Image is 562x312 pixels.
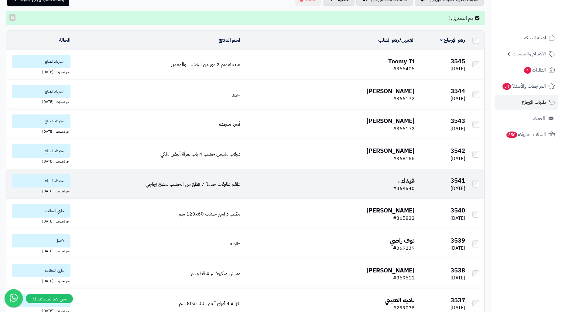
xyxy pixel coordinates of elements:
[451,296,465,305] b: 3537
[388,57,415,66] b: Toomy Tt
[495,63,558,77] a: الطلبات4
[219,37,240,44] a: اسم المنتج
[451,146,465,155] b: 3542
[9,218,70,224] div: اخر تحديث: [DATE]
[401,37,415,44] a: العميل
[366,206,415,215] b: [PERSON_NAME]
[9,128,70,134] div: اخر تحديث: [DATE]
[178,210,240,218] a: مكتب دراسي خشب 120x60 سم
[393,215,415,222] span: #365822
[533,114,545,123] span: العملاء
[506,131,517,138] span: 350
[502,82,546,90] span: المراجعات والأسئلة
[451,95,465,102] span: [DATE]
[523,66,546,74] span: الطلبات
[393,125,415,132] span: #366172
[12,174,70,188] span: استرداد المبلغ
[59,37,70,44] a: الحالة
[521,16,556,28] img: logo-2.png
[12,144,70,158] span: استرداد المبلغ
[451,65,465,72] span: [DATE]
[393,274,415,282] span: #369511
[9,158,70,164] div: اخر تحديث: [DATE]
[495,127,558,142] a: السلات المتروكة350
[451,116,465,125] b: 3543
[398,176,415,185] b: غيداء .
[160,150,240,158] a: دولاب ملابس خشب 4 باب بمرآة أبيض ملكي
[451,86,465,96] b: 3544
[12,234,70,247] span: مكتمل
[12,114,70,128] span: استرداد المبلغ
[451,215,465,222] span: [DATE]
[451,304,465,311] span: [DATE]
[440,37,465,44] a: رقم الإرجاع
[451,236,465,245] b: 3539
[9,247,70,254] div: اخر تحديث: [DATE]
[385,296,415,305] b: ناديه العتيبي
[393,304,415,311] span: #239078
[366,116,415,125] b: [PERSON_NAME]
[12,85,70,98] span: استرداد المبلغ
[12,204,70,218] span: جاري المعالجه
[451,274,465,282] span: [DATE]
[390,236,415,245] b: نوف راضي
[146,181,240,188] a: طقم طاولات خدمة 7 قطع من الخشب سطح زجاجي
[495,95,558,110] a: طلبات الإرجاع
[12,264,70,277] span: جاري المعالجه
[512,50,546,58] span: الأقسام والمنتجات
[366,266,415,275] b: [PERSON_NAME]
[9,98,70,104] div: اخر تحديث: [DATE]
[524,67,531,74] span: 4
[378,37,399,44] a: رقم الطلب
[522,98,546,107] span: طلبات الإرجاع
[451,185,465,192] span: [DATE]
[523,33,546,42] span: لوحة التحكم
[9,68,70,75] div: اخر تحديث: [DATE]
[393,155,415,162] span: #368166
[12,294,70,307] span: ملغي
[191,270,240,277] a: مفرش ميكروفايبر 4 قطع نفر
[393,65,415,72] span: #366405
[12,55,70,68] span: استرداد المبلغ
[451,206,465,215] b: 3540
[495,111,558,126] a: العملاء
[495,79,558,93] a: المراجعات والأسئلة54
[451,176,465,185] b: 3541
[6,11,485,25] div: تم التعديل !
[502,83,511,90] span: 54
[451,266,465,275] b: 3538
[451,155,465,162] span: [DATE]
[506,130,546,139] span: السلات المتروكة
[451,125,465,132] span: [DATE]
[243,31,417,50] td: /
[495,30,558,45] a: لوحة التحكم
[366,86,415,96] b: [PERSON_NAME]
[451,57,465,66] b: 3545
[219,121,240,128] a: أسرة منجدة
[9,188,70,194] div: اخر تحديث: [DATE]
[9,14,15,21] button: ×
[171,61,240,68] a: عربة تقديم 2 دور من الخشب والمعدن
[393,185,415,192] span: #369540
[179,300,240,307] a: خزانة 4 أدراج أبيض ‎80x100 سم‏
[393,244,415,252] span: #369239
[451,244,465,252] span: [DATE]
[9,277,70,284] div: اخر تحديث: [DATE]
[393,95,415,102] span: #366172
[230,240,240,247] a: طاولة
[233,91,240,98] a: سرير
[366,146,415,155] b: [PERSON_NAME]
